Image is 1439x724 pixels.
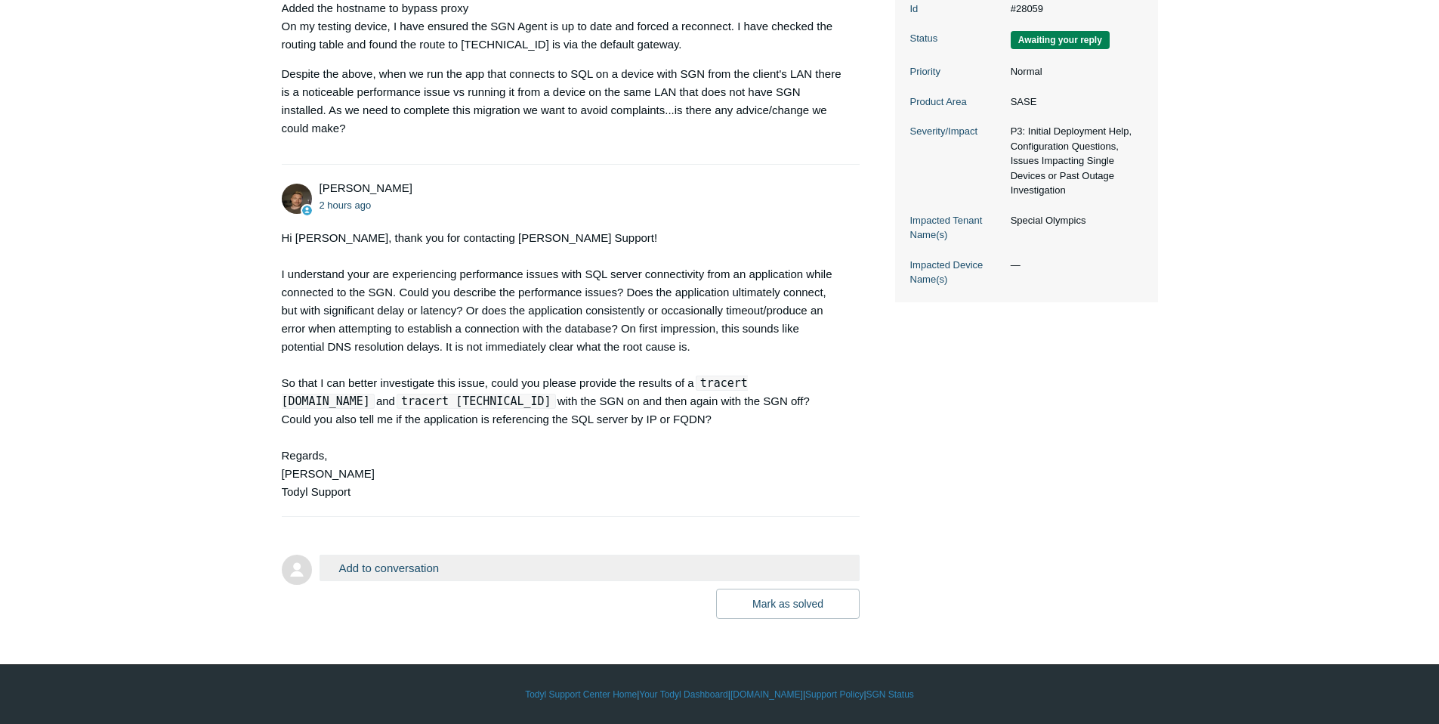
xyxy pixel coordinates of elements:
[910,31,1003,46] dt: Status
[866,688,914,701] a: SGN Status
[1003,94,1143,110] dd: SASE
[910,64,1003,79] dt: Priority
[805,688,863,701] a: Support Policy
[397,394,556,409] code: tracert [TECHNICAL_ID]
[320,555,860,581] button: Add to conversation
[1003,258,1143,273] dd: —
[1003,213,1143,228] dd: Special Olympics
[1003,124,1143,198] dd: P3: Initial Deployment Help, Configuration Questions, Issues Impacting Single Devices or Past Out...
[730,688,803,701] a: [DOMAIN_NAME]
[282,229,845,501] div: Hi [PERSON_NAME], thank you for contacting [PERSON_NAME] Support! I understand your are experienc...
[1003,64,1143,79] dd: Normal
[525,688,637,701] a: Todyl Support Center Home
[910,94,1003,110] dt: Product Area
[910,213,1003,243] dt: Impacted Tenant Name(s)
[716,589,860,619] button: Mark as solved
[1011,31,1110,49] span: We are waiting for you to respond
[282,688,1158,701] div: | | | |
[320,200,372,211] time: 09/11/2025, 09:53
[1003,2,1143,17] dd: #28059
[320,181,412,194] span: Andy Paull
[910,2,1003,17] dt: Id
[910,124,1003,139] dt: Severity/Impact
[282,376,748,409] code: tracert [DOMAIN_NAME]
[639,688,727,701] a: Your Todyl Dashboard
[910,258,1003,287] dt: Impacted Device Name(s)
[282,65,845,138] p: Despite the above, when we run the app that connects to SQL on a device with SGN from the client'...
